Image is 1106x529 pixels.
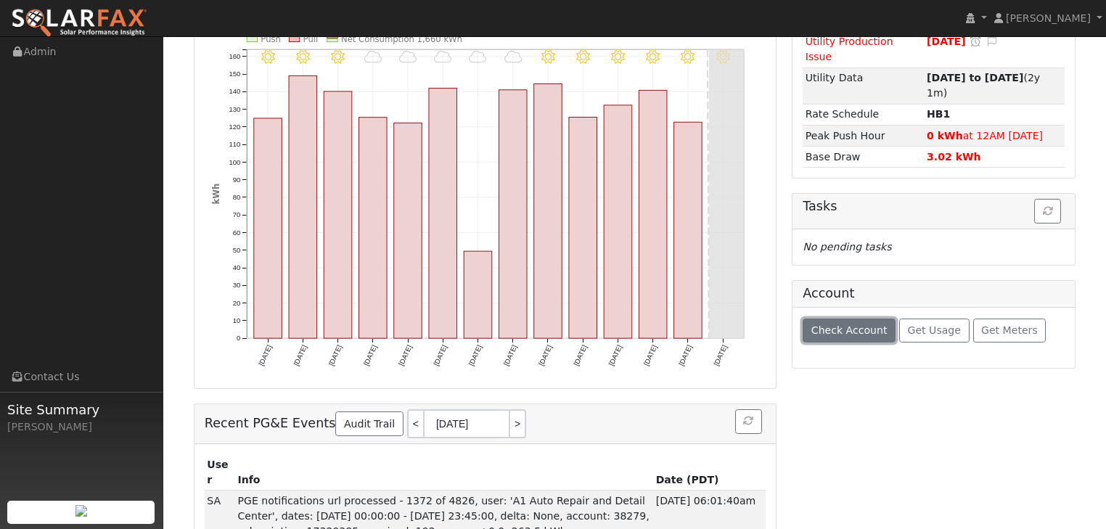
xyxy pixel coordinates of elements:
text: 60 [233,229,241,237]
text: 80 [233,193,241,201]
rect: onclick="" [254,118,282,339]
th: Info [235,454,653,491]
i: 9/21 - Cloudy [470,50,487,64]
text: 120 [229,123,240,131]
text: [DATE] [713,344,729,367]
text: 110 [229,140,240,148]
img: SolarFax [11,8,147,38]
td: Peak Push Hour [803,125,924,146]
text: [DATE] [327,344,343,367]
text: [DATE] [537,344,554,367]
text: 150 [229,70,240,78]
text: [DATE] [467,344,484,367]
rect: onclick="" [569,117,597,338]
span: (2y 1m) [927,72,1040,99]
i: 9/18 - MostlyCloudy [364,50,382,64]
span: Get Usage [908,324,961,336]
span: Get Meters [981,324,1038,336]
i: Edit Issue [986,36,999,46]
rect: onclick="" [674,122,702,338]
button: Get Usage [899,319,970,343]
span: [PERSON_NAME] [1006,12,1091,24]
span: Check Account [811,324,888,336]
strong: 3.02 kWh [927,151,981,163]
rect: onclick="" [464,251,492,338]
img: retrieve [75,505,87,517]
a: < [407,409,423,438]
a: > [510,409,526,438]
text: kWh [210,184,221,205]
td: Rate Schedule [803,104,924,125]
div: [PERSON_NAME] [7,419,155,435]
i: No pending tasks [803,241,891,253]
text: 30 [233,282,241,290]
text: [DATE] [607,344,624,367]
i: 9/20 - Cloudy [434,50,451,64]
span: Utility Production Issue [806,36,893,62]
text: 20 [233,299,241,307]
text: [DATE] [642,344,659,367]
i: 9/24 - Clear [576,50,590,64]
text: Push [261,33,281,44]
text: 0 [237,335,240,343]
text: Pull [303,33,319,44]
text: 70 [233,210,241,218]
button: Get Meters [973,319,1046,343]
text: [DATE] [257,344,274,367]
i: 9/15 - Clear [261,50,274,64]
i: 9/23 - Clear [541,50,555,64]
rect: onclick="" [429,89,457,339]
a: Snooze this issue [970,36,983,47]
text: 140 [229,87,240,95]
rect: onclick="" [639,90,668,338]
button: Refresh [1034,199,1061,224]
text: 90 [233,176,241,184]
text: 130 [229,105,240,113]
button: Refresh [735,409,762,434]
i: 9/17 - Clear [331,50,345,64]
text: 10 [233,316,241,324]
h5: Tasks [803,199,1065,214]
i: 9/22 - Cloudy [504,50,522,64]
strong: P [927,108,950,120]
i: 9/19 - Cloudy [399,50,417,64]
a: Audit Trail [335,411,403,436]
button: Check Account [803,319,896,343]
text: Net Consumption 1,660 kWh [341,33,462,44]
text: [DATE] [292,344,308,367]
text: [DATE] [502,344,519,367]
rect: onclick="" [359,118,387,339]
h5: Recent PG&E Events [205,409,766,438]
i: 9/27 - MostlyClear [681,50,695,64]
rect: onclick="" [499,90,528,339]
h5: Account [803,286,854,300]
span: Site Summary [7,400,155,419]
td: Utility Data [803,67,924,104]
text: [DATE] [677,344,694,367]
text: 40 [233,263,241,271]
text: 50 [233,246,241,254]
rect: onclick="" [324,91,352,339]
rect: onclick="" [605,105,633,339]
rect: onclick="" [394,123,422,338]
text: [DATE] [432,344,448,367]
text: 160 [229,52,240,60]
td: Base Draw [803,147,924,168]
text: [DATE] [362,344,379,367]
th: User [205,454,235,491]
span: [DATE] [927,36,966,47]
th: Date (PDT) [653,454,766,491]
rect: onclick="" [289,75,317,338]
i: 9/26 - MostlyClear [647,50,660,64]
rect: onclick="" [534,83,562,338]
strong: 0 kWh [927,130,963,142]
strong: [DATE] to [DATE] [927,72,1023,83]
text: [DATE] [573,344,589,367]
text: [DATE] [397,344,414,367]
i: 9/25 - MostlyClear [611,50,625,64]
i: 9/16 - Clear [296,50,310,64]
td: at 12AM [DATE] [925,125,1065,146]
text: 100 [229,158,240,166]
